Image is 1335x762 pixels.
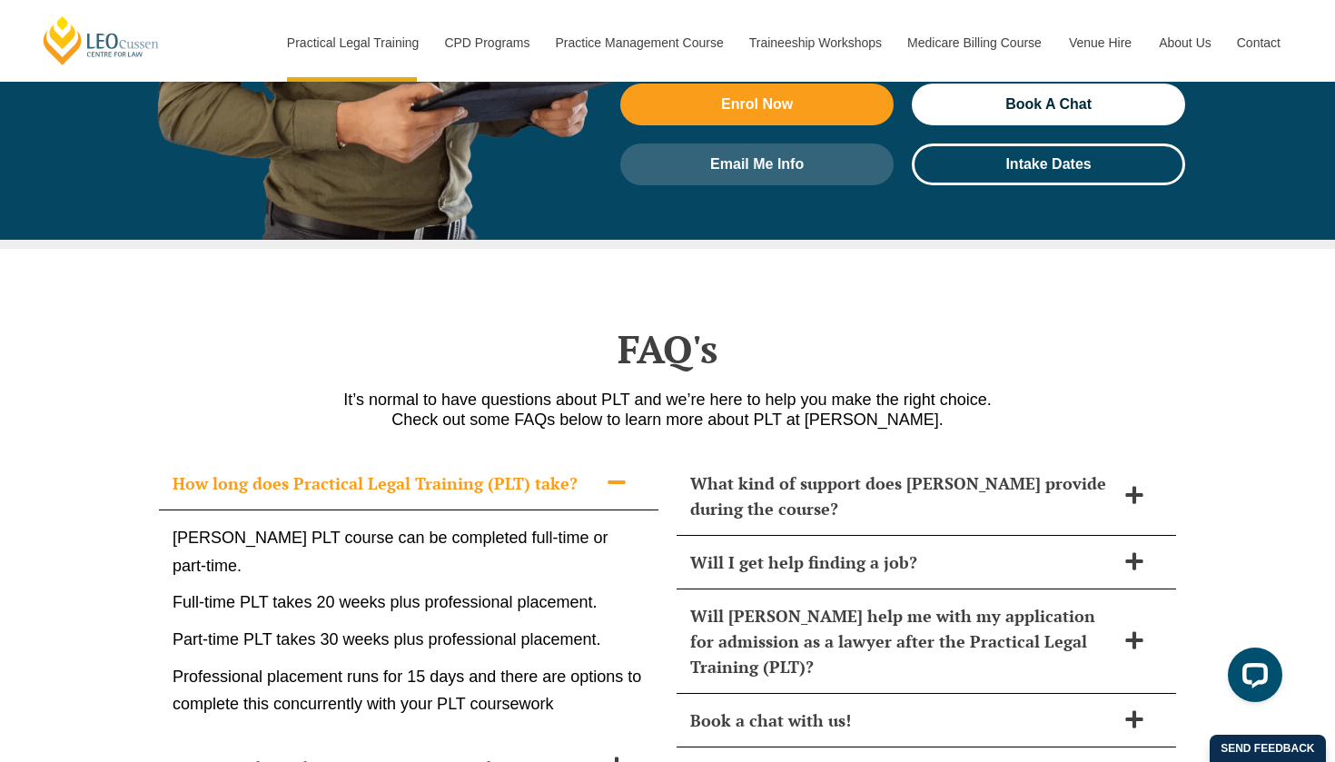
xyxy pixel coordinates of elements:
[690,603,1115,679] h2: Will [PERSON_NAME] help me with my application for admission as a lawyer after the Practical Lega...
[690,708,1115,733] h2: Book a chat with us!
[912,143,1185,185] a: Intake Dates
[173,626,645,654] p: Part-time PLT takes 30 weeks plus professional placement.
[690,470,1115,521] h2: What kind of support does [PERSON_NAME] provide during the course?
[690,549,1115,575] h2: Will I get help finding a job?
[912,84,1185,125] a: Book A Chat
[1055,4,1145,82] a: Venue Hire
[1213,640,1290,717] iframe: LiveChat chat widget
[41,15,162,66] a: [PERSON_NAME] Centre for Law
[736,4,894,82] a: Traineeship Workshops
[620,143,894,185] a: Email Me Info
[1145,4,1223,82] a: About Us
[1005,157,1091,172] span: Intake Dates
[173,524,645,579] p: [PERSON_NAME] PLT course can be completed full-time or part-time.
[1005,97,1092,112] span: Book A Chat
[173,470,598,496] h2: How long does Practical Legal Training (PLT) take?
[620,84,894,125] a: Enrol Now
[150,390,1185,430] p: It’s normal to have questions about PLT and we’re here to help you make the right choice. Check o...
[1223,4,1294,82] a: Contact
[273,4,431,82] a: Practical Legal Training
[721,97,793,112] span: Enrol Now
[894,4,1055,82] a: Medicare Billing Course
[710,157,804,172] span: Email Me Info
[173,589,645,617] p: Full-time PLT takes 20 weeks plus professional placement.
[150,326,1185,371] h2: FAQ's
[430,4,541,82] a: CPD Programs
[542,4,736,82] a: Practice Management Course
[173,663,645,718] p: Professional placement runs for 15 days and there are options to complete this concurrently with ...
